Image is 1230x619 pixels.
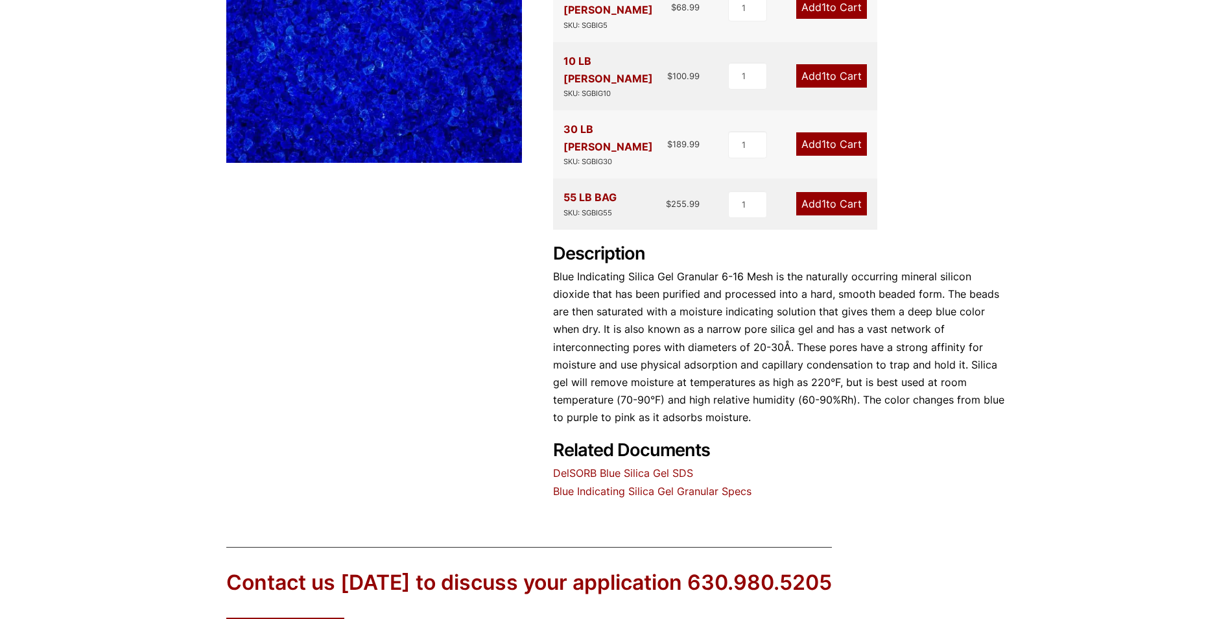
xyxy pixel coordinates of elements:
[667,71,700,81] bdi: 100.99
[796,192,867,215] a: Add1to Cart
[671,2,676,12] span: $
[822,69,826,82] span: 1
[667,139,672,149] span: $
[666,199,671,209] span: $
[796,132,867,156] a: Add1to Cart
[553,243,1004,265] h2: Description
[563,156,668,168] div: SKU: SGBIG30
[563,88,668,100] div: SKU: SGBIG10
[796,64,867,88] a: Add1to Cart
[667,139,700,149] bdi: 189.99
[666,199,700,209] bdi: 255.99
[822,138,826,151] span: 1
[563,207,617,219] div: SKU: SGBIG55
[822,197,826,210] span: 1
[553,268,1004,427] p: Blue Indicating Silica Gel Granular 6-16 Mesh is the naturally occurring mineral silicon dioxide ...
[563,53,668,100] div: 10 LB [PERSON_NAME]
[671,2,700,12] bdi: 68.99
[563,121,668,168] div: 30 LB [PERSON_NAME]
[226,568,832,598] div: Contact us [DATE] to discuss your application 630.980.5205
[822,1,826,14] span: 1
[563,189,617,219] div: 55 LB BAG
[553,467,693,479] a: DelSORB Blue Silica Gel SDS
[553,485,751,498] a: Blue Indicating Silica Gel Granular Specs
[563,19,672,32] div: SKU: SGBIG5
[667,71,672,81] span: $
